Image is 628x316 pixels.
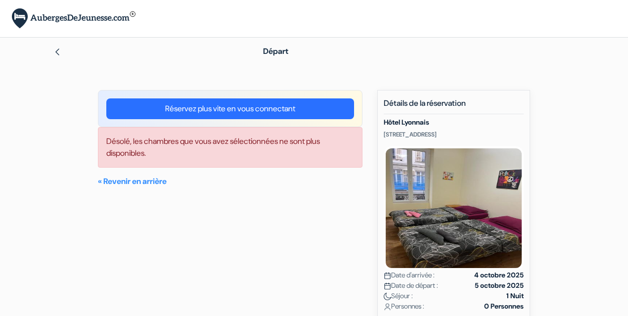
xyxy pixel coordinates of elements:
a: « Revenir en arrière [98,176,167,186]
img: calendar.svg [384,282,391,290]
strong: 5 octobre 2025 [475,280,524,291]
span: Date d'arrivée : [384,270,435,280]
strong: 4 octobre 2025 [474,270,524,280]
span: Séjour : [384,291,413,301]
span: Départ [263,46,288,56]
img: AubergesDeJeunesse.com [12,8,135,29]
span: Personnes : [384,301,424,312]
strong: 1 Nuit [506,291,524,301]
a: Réservez plus vite en vous connectant [106,98,354,119]
img: user_icon.svg [384,303,391,311]
div: Désolé, les chambres que vous avez sélectionnées ne sont plus disponibles. [98,127,362,168]
h5: Détails de la réservation [384,98,524,114]
strong: 0 Personnes [484,301,524,312]
img: left_arrow.svg [53,48,61,56]
h5: Hôtel Lyonnais [384,118,524,127]
img: calendar.svg [384,272,391,279]
p: [STREET_ADDRESS] [384,131,524,138]
span: Date de départ : [384,280,438,291]
img: moon.svg [384,293,391,300]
